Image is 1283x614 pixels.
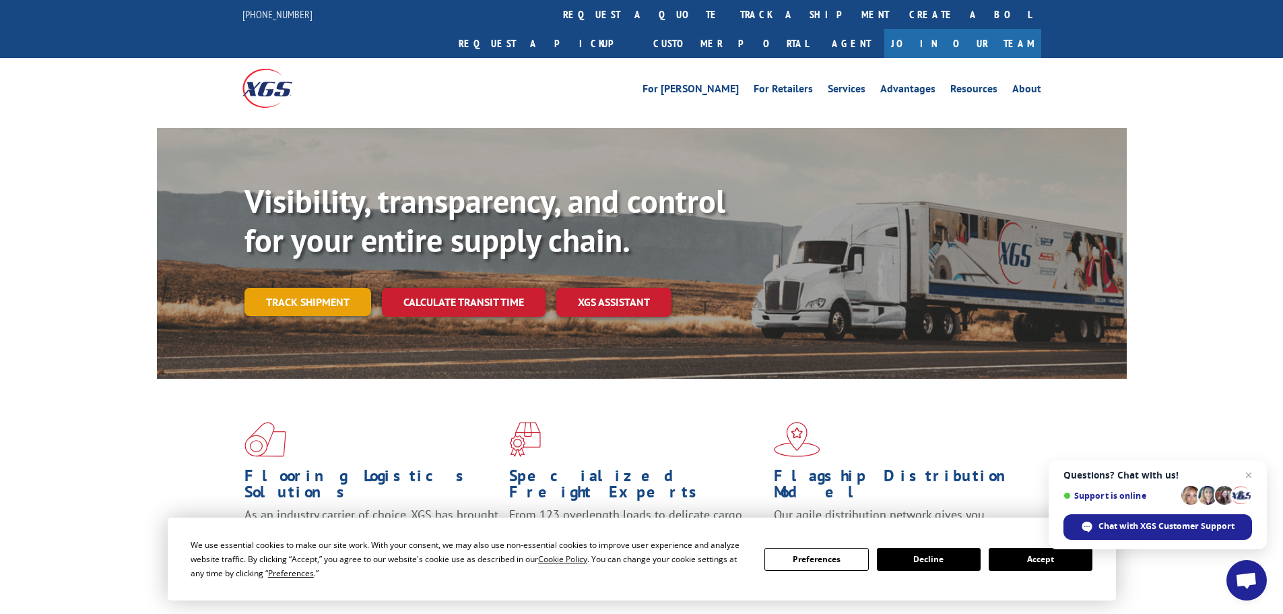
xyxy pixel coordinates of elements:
a: Track shipment [244,288,371,316]
div: Cookie Consent Prompt [168,518,1116,601]
span: As an industry carrier of choice, XGS has brought innovation and dedication to flooring logistics... [244,507,498,555]
span: Chat with XGS Customer Support [1063,514,1252,540]
a: Customer Portal [643,29,818,58]
img: xgs-icon-flagship-distribution-model-red [774,422,820,457]
a: For [PERSON_NAME] [643,84,739,98]
a: For Retailers [754,84,813,98]
span: Support is online [1063,491,1177,501]
h1: Flooring Logistics Solutions [244,468,499,507]
a: Request a pickup [449,29,643,58]
span: Chat with XGS Customer Support [1098,520,1235,532]
img: xgs-icon-focused-on-flooring-red [509,422,541,457]
a: Services [828,84,865,98]
a: Open chat [1226,560,1267,601]
span: Our agile distribution network gives you nationwide inventory management on demand. [774,507,1022,539]
span: Cookie Policy [538,553,587,565]
a: Agent [818,29,884,58]
button: Preferences [764,548,868,571]
h1: Specialized Freight Experts [509,468,764,507]
a: Calculate transit time [382,288,546,317]
p: From 123 overlength loads to delicate cargo, our experienced staff knows the best way to move you... [509,507,764,567]
a: Advantages [880,84,935,98]
a: Resources [950,84,997,98]
h1: Flagship Distribution Model [774,468,1028,507]
img: xgs-icon-total-supply-chain-intelligence-red [244,422,286,457]
button: Decline [877,548,981,571]
a: [PHONE_NUMBER] [242,7,312,21]
div: We use essential cookies to make our site work. With your consent, we may also use non-essential ... [191,538,748,580]
a: About [1012,84,1041,98]
a: Join Our Team [884,29,1041,58]
span: Questions? Chat with us! [1063,470,1252,481]
a: XGS ASSISTANT [556,288,671,317]
button: Accept [989,548,1092,571]
span: Preferences [268,567,314,579]
b: Visibility, transparency, and control for your entire supply chain. [244,180,725,261]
